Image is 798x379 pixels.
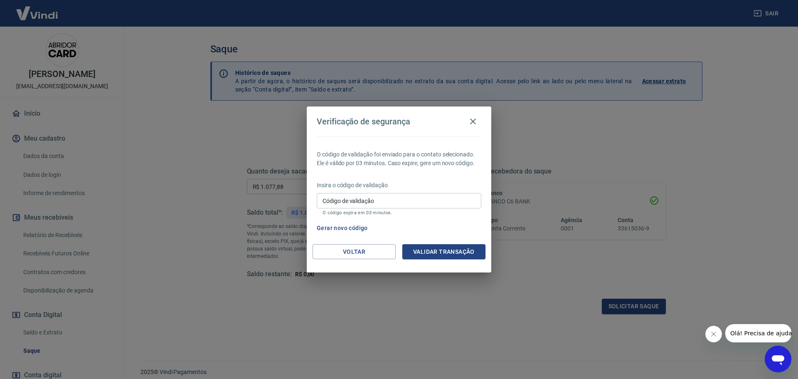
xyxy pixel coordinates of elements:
p: O código expira em 03 minutos. [323,210,475,216]
iframe: Mensagem da empresa [725,324,791,342]
button: Gerar novo código [313,220,371,236]
iframe: Fechar mensagem [705,326,722,342]
span: Olá! Precisa de ajuda? [5,6,70,12]
p: O código de validação foi enviado para o contato selecionado. Ele é válido por 03 minutos. Caso e... [317,150,481,168]
button: Voltar [313,244,396,260]
p: Insira o código de validação [317,181,481,190]
h4: Verificação de segurança [317,116,410,126]
iframe: Botão para abrir a janela de mensagens [765,346,791,372]
button: Validar transação [402,244,485,260]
